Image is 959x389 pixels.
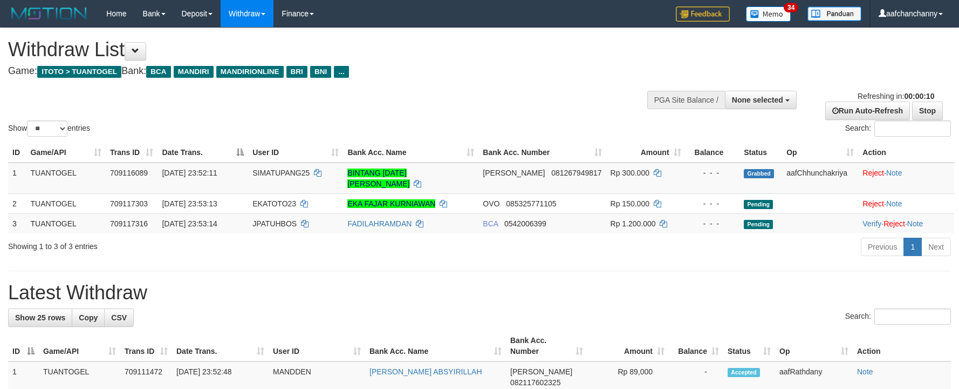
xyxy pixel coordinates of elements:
[334,66,348,78] span: ...
[782,163,858,194] td: aafChhunchakriya
[26,213,106,233] td: TUANTOGEL
[347,199,435,208] a: EKA FAJAR KURNIAWAN
[510,367,572,376] span: [PERSON_NAME]
[110,219,148,228] span: 709117316
[858,193,954,213] td: ·
[874,308,951,325] input: Search:
[690,218,736,229] div: - - -
[79,313,98,322] span: Copy
[825,102,910,120] a: Run Auto-Refresh
[784,3,798,12] span: 34
[111,313,127,322] span: CSV
[27,120,67,137] select: Showentries
[8,5,90,22] img: MOTION_logo.png
[8,193,26,213] td: 2
[746,6,791,22] img: Button%20Memo.svg
[611,169,649,177] span: Rp 300.000
[690,167,736,178] div: - - -
[162,169,217,177] span: [DATE] 23:52:11
[39,331,120,361] th: Game/API: activate to sort column ascending
[739,143,782,163] th: Status
[110,169,148,177] span: 709116089
[606,143,686,163] th: Amount: activate to sort column ascending
[669,331,723,361] th: Balance: activate to sort column ascending
[252,199,296,208] span: EKATOTO23
[903,238,922,256] a: 1
[723,331,775,361] th: Status: activate to sort column ascending
[744,220,773,229] span: Pending
[782,143,858,163] th: Op: activate to sort column ascending
[883,219,905,228] a: Reject
[483,169,545,177] span: [PERSON_NAME]
[26,143,106,163] th: Game/API: activate to sort column ascending
[845,120,951,137] label: Search:
[248,143,343,163] th: User ID: activate to sort column ascending
[611,219,656,228] span: Rp 1.200.000
[286,66,307,78] span: BRI
[775,331,853,361] th: Op: activate to sort column ascending
[8,143,26,163] th: ID
[907,219,923,228] a: Note
[216,66,284,78] span: MANDIRIONLINE
[858,143,954,163] th: Action
[252,219,297,228] span: JPATUHBOS
[921,238,951,256] a: Next
[686,143,740,163] th: Balance
[26,193,106,213] td: TUANTOGEL
[478,143,606,163] th: Bank Acc. Number: activate to sort column ascending
[858,92,934,100] span: Refreshing in:
[483,219,498,228] span: BCA
[174,66,214,78] span: MANDIRI
[862,199,884,208] a: Reject
[72,308,105,327] a: Copy
[845,308,951,325] label: Search:
[347,219,412,228] a: FADILAHRAMDAN
[8,308,72,327] a: Show 25 rows
[587,331,669,361] th: Amount: activate to sort column ascending
[26,163,106,194] td: TUANTOGEL
[744,169,774,178] span: Grabbed
[647,91,725,109] div: PGA Site Balance /
[8,120,90,137] label: Show entries
[912,102,943,120] a: Stop
[162,219,217,228] span: [DATE] 23:53:14
[8,213,26,233] td: 3
[146,66,170,78] span: BCA
[732,96,783,104] span: None selected
[874,120,951,137] input: Search:
[725,91,797,109] button: None selected
[104,308,134,327] a: CSV
[853,331,951,361] th: Action
[611,199,649,208] span: Rp 150.000
[347,169,409,188] a: BINTANG [DATE] [PERSON_NAME]
[510,378,560,387] span: Copy 082117602325 to clipboard
[365,331,506,361] th: Bank Acc. Name: activate to sort column ascending
[310,66,331,78] span: BNI
[8,282,951,304] h1: Latest Withdraw
[37,66,121,78] span: ITOTO > TUANTOGEL
[8,163,26,194] td: 1
[858,163,954,194] td: ·
[807,6,861,21] img: panduan.png
[506,199,556,208] span: Copy 085325771105 to clipboard
[857,367,873,376] a: Note
[904,92,934,100] strong: 00:00:10
[369,367,482,376] a: [PERSON_NAME] ABSYIRILLAH
[157,143,248,163] th: Date Trans.: activate to sort column descending
[110,199,148,208] span: 709117303
[8,39,628,61] h1: Withdraw List
[858,213,954,233] td: · ·
[862,169,884,177] a: Reject
[172,331,269,361] th: Date Trans.: activate to sort column ascending
[506,331,587,361] th: Bank Acc. Number: activate to sort column ascending
[269,331,365,361] th: User ID: activate to sort column ascending
[676,6,730,22] img: Feedback.jpg
[862,219,881,228] a: Verify
[728,368,760,377] span: Accepted
[690,198,736,209] div: - - -
[252,169,310,177] span: SIMATUPANG25
[886,199,902,208] a: Note
[8,331,39,361] th: ID: activate to sort column descending
[8,237,392,252] div: Showing 1 to 3 of 3 entries
[483,199,499,208] span: OVO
